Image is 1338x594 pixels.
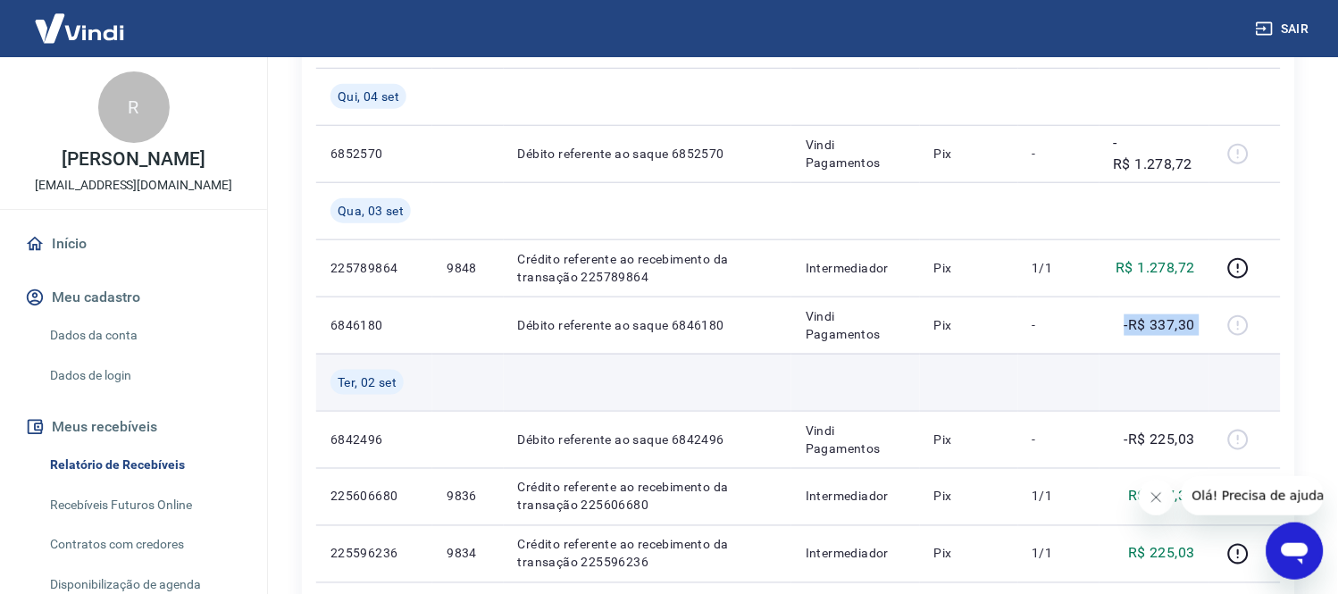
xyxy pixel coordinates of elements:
[43,447,246,483] a: Relatório de Recebíveis
[934,431,1004,448] p: Pix
[1129,486,1196,507] p: R$ 337,30
[338,88,399,105] span: Qui, 04 set
[518,145,777,163] p: Débito referente ao saque 6852570
[806,136,906,172] p: Vindi Pagamentos
[11,13,150,27] span: Olá! Precisa de ajuda?
[43,357,246,394] a: Dados de login
[447,259,489,277] p: 9848
[806,259,906,277] p: Intermediador
[518,536,777,572] p: Crédito referente ao recebimento da transação 225596236
[934,488,1004,506] p: Pix
[806,307,906,343] p: Vindi Pagamentos
[518,250,777,286] p: Crédito referente ao recebimento da transação 225789864
[934,316,1004,334] p: Pix
[330,545,418,563] p: 225596236
[330,431,418,448] p: 6842496
[338,373,397,391] span: Ter, 02 set
[338,202,404,220] span: Qua, 03 set
[518,431,777,448] p: Débito referente ao saque 6842496
[447,545,489,563] p: 9834
[21,1,138,55] img: Vindi
[806,545,906,563] p: Intermediador
[1033,488,1085,506] p: 1/1
[518,316,777,334] p: Débito referente ao saque 6846180
[330,259,418,277] p: 225789864
[1033,145,1085,163] p: -
[1252,13,1317,46] button: Sair
[1033,316,1085,334] p: -
[21,278,246,317] button: Meu cadastro
[21,224,246,264] a: Início
[934,545,1004,563] p: Pix
[1033,431,1085,448] p: -
[1125,429,1195,450] p: -R$ 225,03
[934,259,1004,277] p: Pix
[1116,257,1195,279] p: R$ 1.278,72
[1114,132,1195,175] p: -R$ 1.278,72
[1125,314,1195,336] p: -R$ 337,30
[518,479,777,515] p: Crédito referente ao recebimento da transação 225606680
[43,317,246,354] a: Dados da conta
[806,422,906,457] p: Vindi Pagamentos
[43,526,246,563] a: Contratos com credores
[98,71,170,143] div: R
[1139,480,1175,515] iframe: Fechar mensagem
[1129,543,1196,565] p: R$ 225,03
[62,150,205,169] p: [PERSON_NAME]
[330,145,418,163] p: 6852570
[330,316,418,334] p: 6846180
[447,488,489,506] p: 9836
[35,176,232,195] p: [EMAIL_ADDRESS][DOMAIN_NAME]
[43,487,246,523] a: Recebíveis Futuros Online
[934,145,1004,163] p: Pix
[1033,545,1085,563] p: 1/1
[1182,476,1324,515] iframe: Mensagem da empresa
[21,407,246,447] button: Meus recebíveis
[806,488,906,506] p: Intermediador
[1267,523,1324,580] iframe: Botão para abrir a janela de mensagens
[330,488,418,506] p: 225606680
[1033,259,1085,277] p: 1/1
